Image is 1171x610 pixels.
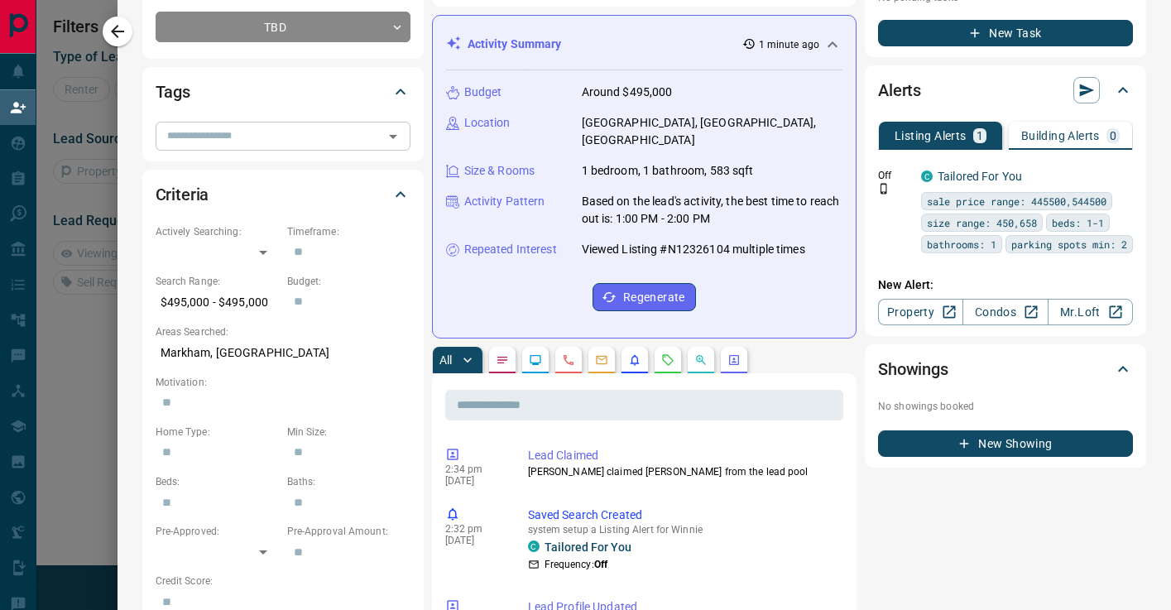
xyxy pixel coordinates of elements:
[593,283,696,311] button: Regenerate
[156,289,279,316] p: $495,000 - $495,000
[464,193,545,210] p: Activity Pattern
[595,353,608,367] svg: Emails
[1048,299,1133,325] a: Mr.Loft
[156,474,279,489] p: Beds:
[1052,214,1104,231] span: beds: 1-1
[156,324,410,339] p: Areas Searched:
[528,507,837,524] p: Saved Search Created
[895,130,967,142] p: Listing Alerts
[287,224,410,239] p: Timeframe:
[878,356,948,382] h2: Showings
[1011,236,1127,252] span: parking spots min: 2
[156,175,410,214] div: Criteria
[878,183,890,195] svg: Push Notification Only
[445,535,503,546] p: [DATE]
[977,130,983,142] p: 1
[1110,130,1116,142] p: 0
[938,170,1022,183] a: Tailored For You
[156,274,279,289] p: Search Range:
[156,12,410,42] div: TBD
[878,70,1133,110] div: Alerts
[287,474,410,489] p: Baths:
[927,193,1106,209] span: sale price range: 445500,544500
[878,299,963,325] a: Property
[727,353,741,367] svg: Agent Actions
[878,168,911,183] p: Off
[464,241,557,258] p: Repeated Interest
[156,425,279,439] p: Home Type:
[156,79,190,105] h2: Tags
[545,557,607,572] p: Frequency:
[445,464,503,475] p: 2:34 pm
[1021,130,1100,142] p: Building Alerts
[927,236,996,252] span: bathrooms: 1
[445,475,503,487] p: [DATE]
[464,84,502,101] p: Budget
[496,353,509,367] svg: Notes
[694,353,708,367] svg: Opportunities
[759,37,819,52] p: 1 minute ago
[439,354,453,366] p: All
[878,430,1133,457] button: New Showing
[287,524,410,539] p: Pre-Approval Amount:
[156,339,410,367] p: Markham, [GEOGRAPHIC_DATA]
[464,114,511,132] p: Location
[594,559,607,570] strong: Off
[878,349,1133,389] div: Showings
[628,353,641,367] svg: Listing Alerts
[878,399,1133,414] p: No showings booked
[528,524,837,536] p: system setup a Listing Alert for Winnie
[156,574,410,588] p: Credit Score:
[582,114,843,149] p: [GEOGRAPHIC_DATA], [GEOGRAPHIC_DATA], [GEOGRAPHIC_DATA]
[582,193,843,228] p: Based on the lead's activity, the best time to reach out is: 1:00 PM - 2:00 PM
[287,425,410,439] p: Min Size:
[927,214,1037,231] span: size range: 450,658
[582,241,805,258] p: Viewed Listing #N12326104 multiple times
[962,299,1048,325] a: Condos
[156,72,410,112] div: Tags
[156,524,279,539] p: Pre-Approved:
[921,171,933,182] div: condos.ca
[382,125,405,148] button: Open
[464,162,535,180] p: Size & Rooms
[528,447,837,464] p: Lead Claimed
[468,36,562,53] p: Activity Summary
[661,353,674,367] svg: Requests
[545,540,631,554] a: Tailored For You
[529,353,542,367] svg: Lead Browsing Activity
[582,162,754,180] p: 1 bedroom, 1 bathroom, 583 sqft
[445,523,503,535] p: 2:32 pm
[562,353,575,367] svg: Calls
[446,29,843,60] div: Activity Summary1 minute ago
[156,181,209,208] h2: Criteria
[878,77,921,103] h2: Alerts
[528,464,837,479] p: [PERSON_NAME] claimed [PERSON_NAME] from the lead pool
[156,375,410,390] p: Motivation:
[878,276,1133,294] p: New Alert:
[878,20,1133,46] button: New Task
[156,224,279,239] p: Actively Searching:
[582,84,673,101] p: Around $495,000
[287,274,410,289] p: Budget:
[528,540,540,552] div: condos.ca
